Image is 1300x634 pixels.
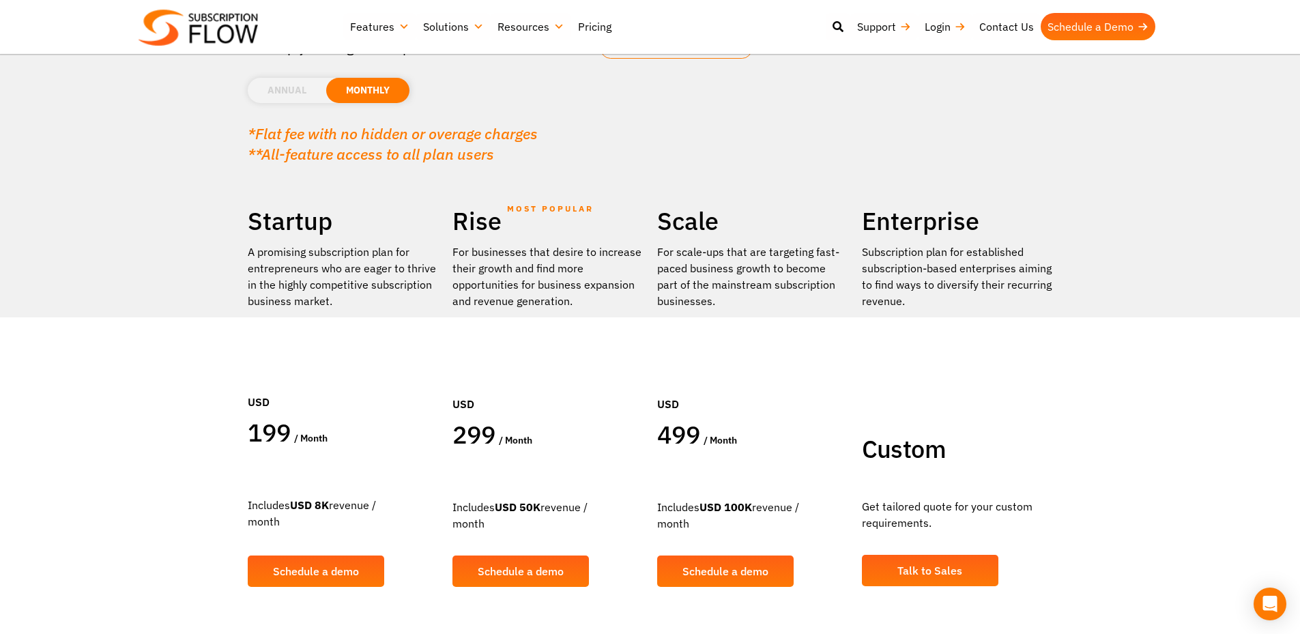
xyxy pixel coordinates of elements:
[571,13,618,40] a: Pricing
[862,478,1053,548] div: Get tailored quote for your custom requirements.
[897,565,962,576] span: Talk to Sales
[139,10,258,46] img: Subscriptionflow
[452,244,644,309] div: For businesses that desire to increase their growth and find more opportunities for business expa...
[248,416,291,448] span: 199
[657,205,848,237] h2: Scale
[416,13,491,40] a: Solutions
[495,500,517,514] strong: USD
[248,556,384,587] a: Schedule a demo
[972,13,1041,40] a: Contact Us
[452,418,496,450] span: 299
[1041,13,1155,40] a: Schedule a Demo
[248,78,326,103] li: ANNUAL
[850,13,918,40] a: Support
[452,205,644,237] h2: Rise
[507,193,594,225] span: MOST POPULAR
[499,434,532,446] span: / month
[862,244,1053,309] p: Subscription plan for established subscription-based enterprises aiming to find ways to diversify...
[248,124,538,143] em: *Flat fee with no hidden or overage charges
[248,244,439,309] p: A promising subscription plan for entrepreneurs who are eager to thrive in the highly competitive...
[248,205,439,237] h2: Startup
[452,556,589,587] a: Schedule a demo
[248,353,439,417] div: USD
[248,476,439,547] div: Includes revenue / month
[657,244,848,309] div: For scale-ups that are targeting fast-paced business growth to become part of the mainstream subs...
[452,355,644,419] div: USD
[699,500,752,514] strong: USD 100K
[657,355,848,419] div: USD
[326,78,409,103] li: MONTHLY
[657,478,848,549] div: Includes revenue / month
[343,13,416,40] a: Features
[918,13,972,40] a: Login
[478,566,564,577] span: Schedule a demo
[1254,588,1286,620] div: Open Intercom Messenger
[657,418,701,450] span: 499
[294,432,328,444] span: / month
[290,498,329,512] strong: USD 8K
[862,433,946,465] span: Custom
[704,434,737,446] span: / month
[657,556,794,587] a: Schedule a demo
[452,478,644,549] div: Includes revenue / month
[491,13,571,40] a: Resources
[682,566,768,577] span: Schedule a demo
[248,144,494,164] em: **All-feature access to all plan users
[273,566,359,577] span: Schedule a demo
[862,205,1053,237] h2: Enterprise
[519,500,540,514] strong: 50K
[862,555,998,586] a: Talk to Sales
